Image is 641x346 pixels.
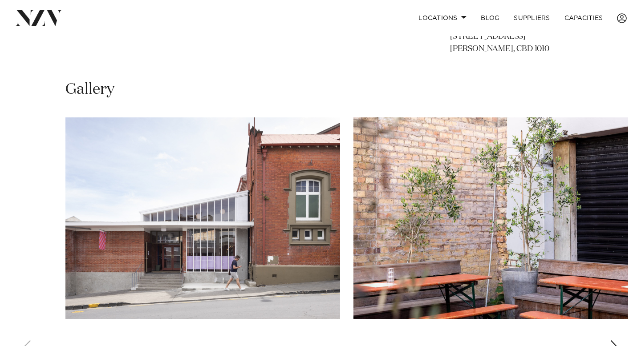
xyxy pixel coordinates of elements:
a: BLOG [474,8,507,28]
a: Locations [411,8,474,28]
a: Capacities [557,8,610,28]
a: SUPPLIERS [507,8,557,28]
img: nzv-logo.png [14,10,63,26]
p: [GEOGRAPHIC_DATA] [STREET_ADDRESS] [PERSON_NAME], CBD 1010 [450,18,576,56]
swiper-slide: 1 / 13 [65,117,340,319]
swiper-slide: 2 / 13 [353,117,628,319]
h2: Gallery [65,80,114,100]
